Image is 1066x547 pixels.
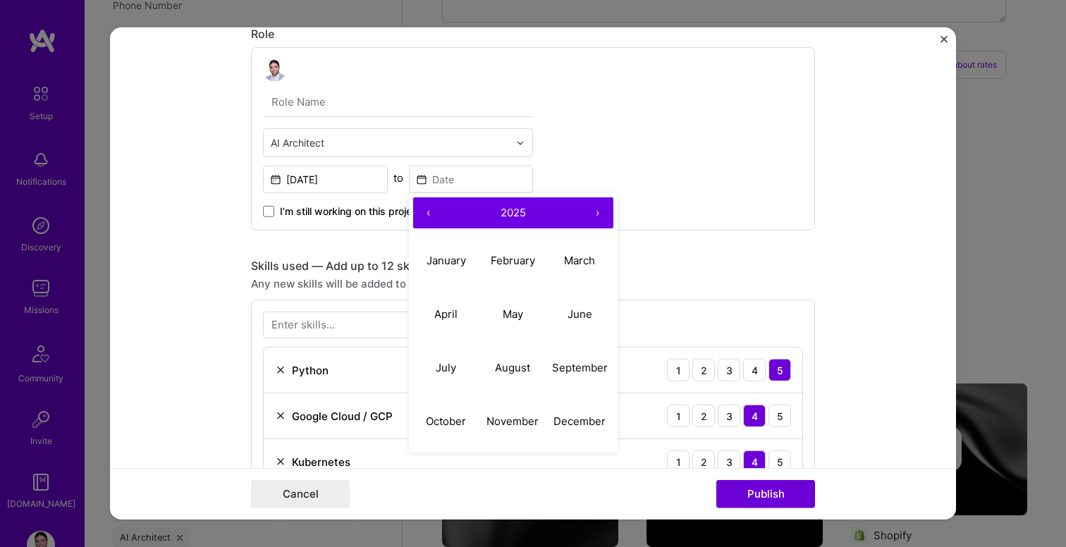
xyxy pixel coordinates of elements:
[251,276,815,291] div: Any new skills will be added to your profile.
[743,405,766,427] div: 4
[426,414,466,427] abbr: October 2025
[564,253,595,266] abbr: March 2025
[692,359,715,381] div: 2
[718,405,740,427] div: 3
[413,287,480,340] button: April 2025
[743,450,766,473] div: 4
[263,87,533,117] input: Role Name
[486,414,539,427] abbr: November 2025
[479,287,546,340] button: May 2025
[444,197,582,228] button: 2025
[501,205,526,219] span: 2025
[692,405,715,427] div: 2
[393,171,403,185] div: to
[568,307,592,320] abbr: June 2025
[413,233,480,287] button: January 2025
[491,253,535,266] abbr: February 2025
[413,340,480,394] button: July 2025
[275,456,286,467] img: Remove
[479,340,546,394] button: August 2025
[479,233,546,287] button: February 2025
[546,287,613,340] button: June 2025
[434,307,458,320] abbr: April 2025
[552,360,608,374] abbr: September 2025
[275,364,286,376] img: Remove
[768,450,791,473] div: 5
[516,138,525,147] img: drop icon
[553,414,606,427] abbr: December 2025
[667,359,690,381] div: 1
[941,36,948,51] button: Close
[280,204,421,219] span: I’m still working on this project
[413,394,480,448] button: October 2025
[546,233,613,287] button: March 2025
[251,480,350,508] button: Cancel
[768,405,791,427] div: 5
[718,359,740,381] div: 3
[718,450,740,473] div: 3
[292,454,350,469] div: Kubernetes
[292,362,329,377] div: Python
[495,360,530,374] abbr: August 2025
[667,450,690,473] div: 1
[409,166,534,193] input: Date
[251,27,815,42] div: Role
[427,253,466,266] abbr: January 2025
[692,450,715,473] div: 2
[716,480,815,508] button: Publish
[263,166,388,193] input: Date
[292,408,393,423] div: Google Cloud / GCP
[582,197,613,228] button: ›
[413,197,444,228] button: ‹
[546,340,613,394] button: September 2025
[275,410,286,422] img: Remove
[768,359,791,381] div: 5
[251,259,815,273] div: Skills used — Add up to 12 skills
[503,307,523,320] abbr: May 2025
[743,359,766,381] div: 4
[479,394,546,448] button: November 2025
[667,405,690,427] div: 1
[546,394,613,448] button: December 2025
[271,317,335,332] div: Enter skills...
[436,360,456,374] abbr: July 2025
